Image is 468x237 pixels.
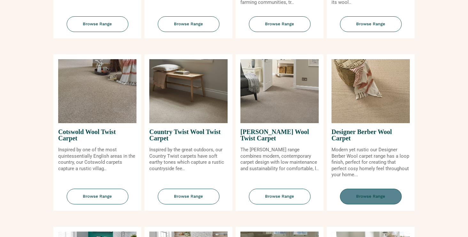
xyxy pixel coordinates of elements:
a: Browse Range [236,189,324,211]
span: Browse Range [340,16,402,32]
img: Country Twist Wool Twist Carpet [149,59,228,123]
a: Browse Range [144,189,232,211]
a: Browse Range [236,16,324,38]
img: Craven Wool Twist Carpet [240,59,319,123]
span: Browse Range [158,189,219,204]
p: The [PERSON_NAME] range combines modern, contemporary carpet design with low maintenance and sust... [240,147,319,172]
p: Inspired by one of the most quintessentially English areas in the country, our Cotswold carpets c... [58,147,136,172]
img: Designer Berber Wool Carpet [331,59,410,123]
a: Browse Range [327,16,415,38]
p: Inspired by the great outdoors, our Country Twist carpets have soft earthy tones which capture a ... [149,147,228,172]
span: Cotswold Wool Twist Carpet [58,123,136,147]
a: Browse Range [53,16,141,38]
span: Browse Range [249,189,310,204]
span: Browse Range [249,16,310,32]
p: Modern yet rustic our Designer Berber Wool carpet range has a loop finish, perfect for creating t... [331,147,410,178]
img: Cotswold Wool Twist Carpet [58,59,136,123]
span: Country Twist Wool Twist Carpet [149,123,228,147]
a: Browse Range [327,189,415,211]
span: [PERSON_NAME] Wool Twist Carpet [240,123,319,147]
span: Browse Range [66,189,128,204]
span: Browse Range [340,189,402,204]
span: Designer Berber Wool Carpet [331,123,410,147]
a: Browse Range [144,16,232,38]
span: Browse Range [66,16,128,32]
a: Browse Range [53,189,141,211]
span: Browse Range [158,16,219,32]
